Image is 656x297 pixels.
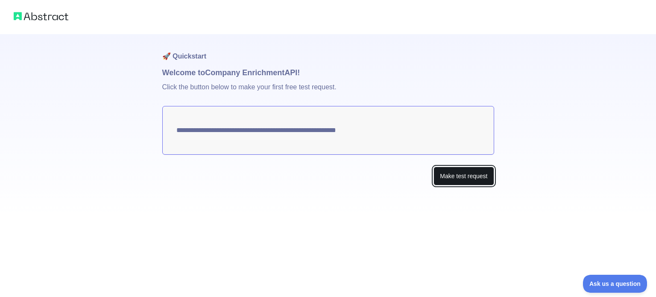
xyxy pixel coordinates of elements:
[162,67,494,79] h1: Welcome to Company Enrichment API!
[14,10,68,22] img: Abstract logo
[433,167,494,186] button: Make test request
[162,79,494,106] p: Click the button below to make your first free test request.
[583,275,647,293] iframe: Toggle Customer Support
[162,34,494,67] h1: 🚀 Quickstart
